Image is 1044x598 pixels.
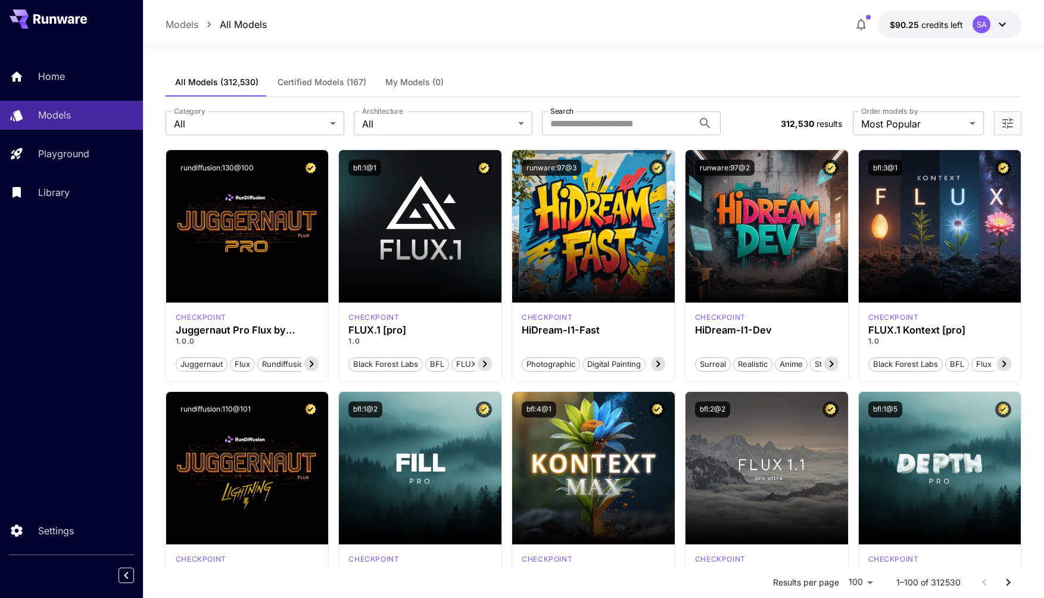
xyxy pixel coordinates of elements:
button: Surreal [695,356,731,372]
span: All [174,117,325,131]
span: Flux Kontext [972,359,1026,370]
button: Flux Kontext [971,356,1027,372]
p: Models [38,108,71,122]
button: bfl:2@2 [695,401,730,418]
p: Library [38,185,70,200]
button: Certified Model – Vetted for best performance and includes a commercial license. [649,401,665,418]
span: credits left [921,20,963,30]
button: Anime [775,356,808,372]
span: rundiffusion [258,359,313,370]
button: Black Forest Labs [868,356,943,372]
div: HiDream Fast [522,312,572,323]
span: FLUX.1 [pro] [452,359,506,370]
span: My Models (0) [385,77,444,88]
span: juggernaut [176,359,227,370]
p: checkpoint [348,554,399,565]
button: Certified Model – Vetted for best performance and includes a commercial license. [822,401,839,418]
button: runware:97@3 [522,160,581,176]
h3: HiDream-I1-Fast [522,325,665,336]
span: Realistic [734,359,772,370]
p: checkpoint [176,554,226,565]
div: fluxultra [695,554,746,565]
p: 1–100 of 312530 [896,577,961,588]
label: Search [550,106,574,116]
div: fluxpro [348,312,399,323]
h3: HiDream-I1-Dev [695,325,839,336]
div: fluxpro [348,554,399,565]
div: FLUX.1 D [176,554,226,565]
span: BFL [946,359,968,370]
button: Open more filters [1001,116,1015,131]
p: Home [38,69,65,83]
p: 1.0 [348,336,492,347]
p: Settings [38,524,74,538]
button: Certified Model – Vetted for best performance and includes a commercial license. [822,160,839,176]
label: Order models by [861,106,918,116]
h3: FLUX.1 Kontext [pro] [868,325,1012,336]
button: Digital Painting [582,356,646,372]
p: Results per page [773,577,839,588]
p: checkpoint [522,312,572,323]
span: Most Popular [861,117,965,131]
p: checkpoint [695,312,746,323]
button: $90.24527SA [878,11,1021,38]
button: Certified Model – Vetted for best performance and includes a commercial license. [303,401,319,418]
label: Architecture [362,106,403,116]
p: All Models [220,17,267,32]
button: Certified Model – Vetted for best performance and includes a commercial license. [649,160,665,176]
span: Photographic [522,359,579,370]
p: checkpoint [868,554,919,565]
a: Models [166,17,198,32]
span: Black Forest Labs [869,359,942,370]
nav: breadcrumb [166,17,267,32]
div: $90.24527 [890,18,963,31]
button: bfl:1@1 [348,160,381,176]
button: Realistic [733,356,772,372]
span: All Models (312,530) [175,77,258,88]
div: FLUX.1 D [176,312,226,323]
button: rundiffusion:110@101 [176,401,255,418]
p: checkpoint [176,312,226,323]
h3: Juggernaut Pro Flux by RunDiffusion [176,325,319,336]
span: results [816,119,842,129]
p: checkpoint [522,554,572,565]
p: 1.0.0 [176,336,319,347]
div: fluxpro [868,554,919,565]
span: Black Forest Labs [349,359,422,370]
p: Playground [38,147,89,161]
div: FLUX.1 Kontext [pro] [868,312,919,323]
span: 312,530 [781,119,814,129]
button: Certified Model – Vetted for best performance and includes a commercial license. [995,401,1011,418]
p: checkpoint [695,554,746,565]
button: Stylized [810,356,848,372]
div: Collapse sidebar [127,565,143,586]
p: checkpoint [348,312,399,323]
button: FLUX.1 [pro] [451,356,507,372]
button: Black Forest Labs [348,356,423,372]
button: bfl:1@2 [348,401,382,418]
span: All [362,117,513,131]
p: checkpoint [868,312,919,323]
span: Digital Painting [583,359,645,370]
button: juggernaut [176,356,228,372]
button: BFL [945,356,969,372]
p: 1.0 [868,336,1012,347]
span: Anime [775,359,807,370]
button: runware:97@2 [695,160,755,176]
span: Certified Models (167) [278,77,366,88]
span: BFL [426,359,448,370]
div: FLUX.1 Kontext [max] [522,554,572,565]
button: Collapse sidebar [119,568,134,583]
button: flux [230,356,255,372]
button: Certified Model – Vetted for best performance and includes a commercial license. [303,160,319,176]
button: Certified Model – Vetted for best performance and includes a commercial license. [476,401,492,418]
button: bfl:3@1 [868,160,902,176]
button: bfl:4@1 [522,401,556,418]
span: $90.25 [890,20,921,30]
button: Photographic [522,356,580,372]
span: Stylized [811,359,847,370]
